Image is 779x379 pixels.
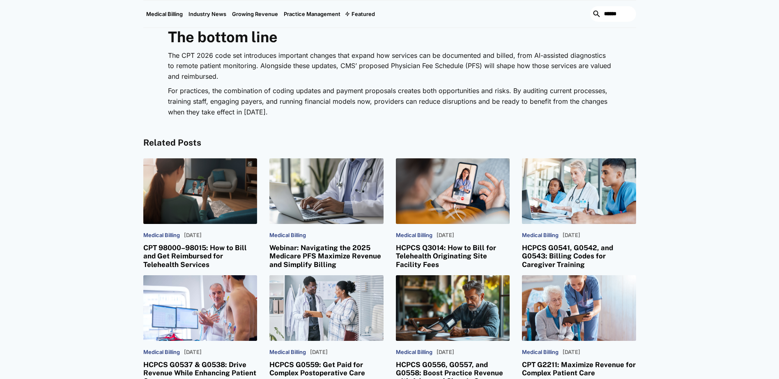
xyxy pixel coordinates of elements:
[522,275,636,377] a: Medical Billing[DATE]CPT G2211: Maximize Revenue for Complex Patient Care
[437,232,454,239] p: [DATE]
[522,158,636,269] a: Medical Billing[DATE]HCPCS G0541, G0542, and G0543: Billing Codes for Caregiver Training
[229,0,281,27] a: Growing Revenue
[269,349,306,356] p: Medical Billing
[310,349,328,356] p: [DATE]
[168,86,611,117] p: For practices, the combination of coding updates and payment proposals creates both opportunities...
[184,349,202,356] p: [DATE]
[184,232,202,239] p: [DATE]
[352,11,375,17] div: Featured
[143,349,180,356] p: Medical Billing
[186,0,229,27] a: Industry News
[143,232,180,239] p: Medical Billing
[281,0,343,27] a: Practice Management
[269,244,384,269] h3: Webinar: Navigating the 2025 Medicare PFS Maximize Revenue and Simplify Billing
[522,244,636,269] h3: HCPCS G0541, G0542, and G0543: Billing Codes for Caregiver Training
[143,0,186,27] a: Medical Billing
[396,232,432,239] p: Medical Billing
[396,349,432,356] p: Medical Billing
[143,138,636,148] h4: Related Posts
[563,232,580,239] p: [DATE]
[269,275,384,377] a: Medical Billing[DATE]HCPCS G0559: Get Paid for Complex Postoperative Care
[343,0,378,27] div: Featured
[143,158,257,269] a: Medical Billing[DATE]CPT 98000–98015: How to Bill and Get Reimbursed for Telehealth Services
[168,50,611,82] p: The CPT 2026 code set introduces important changes that expand how services can be documented and...
[269,361,384,377] h3: HCPCS G0559: Get Paid for Complex Postoperative Care
[396,158,510,269] a: Medical Billing[DATE]HCPCS Q3014: How to Bill for Telehealth Originating Site Facility Fees
[143,244,257,269] h3: CPT 98000–98015: How to Bill and Get Reimbursed for Telehealth Services
[168,28,278,46] strong: The bottom line
[269,158,384,269] a: Medical BillingWebinar: Navigating the 2025 Medicare PFS Maximize Revenue and Simplify Billing
[522,361,636,377] h3: CPT G2211: Maximize Revenue for Complex Patient Care
[522,232,558,239] p: Medical Billing
[563,349,580,356] p: [DATE]
[269,232,306,239] p: Medical Billing
[437,349,454,356] p: [DATE]
[396,244,510,269] h3: HCPCS Q3014: How to Bill for Telehealth Originating Site Facility Fees
[522,349,558,356] p: Medical Billing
